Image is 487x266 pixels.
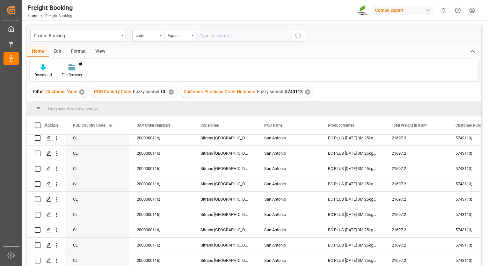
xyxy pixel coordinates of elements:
[384,130,448,145] div: 21697.2
[65,130,129,145] div: CL
[451,3,465,18] button: Help Center
[79,89,84,95] div: ✕
[137,123,171,128] span: SAP Order Numbers
[292,30,305,42] button: search button
[436,3,451,18] button: show 0 new notifications
[132,30,164,42] button: open menu
[373,6,434,15] div: Compo Expert
[320,161,384,176] div: BC PLUS [DATE] 3M 25kg (x42) WW;
[161,89,166,94] span: CL
[193,192,257,207] div: Sitrans [GEOGRAPHIC_DATA], CE_CHILE
[65,192,129,207] div: CL
[200,123,219,128] span: Consignee
[27,238,65,253] div: Press SPACE to select this row.
[129,207,193,222] div: 2000000116;
[34,31,119,39] div: Freight Booking
[257,238,320,253] div: San Antonio
[136,31,157,39] div: code
[129,161,193,176] div: 2000000116;
[91,46,110,57] div: View
[305,89,310,95] div: ✕
[27,130,65,146] div: Press SPACE to select this row.
[65,146,129,161] div: CL
[129,176,193,191] div: 2000000116;
[164,30,196,42] button: open menu
[384,176,448,191] div: 21697.2
[193,130,257,145] div: Sitrans [GEOGRAPHIC_DATA], CE_CHILE
[196,30,292,42] input: Type to search
[328,123,354,128] span: Product Names
[193,222,257,237] div: Sitrans [GEOGRAPHIC_DATA], CE_CHILE
[320,238,384,253] div: BC PLUS [DATE] 3M 25kg (x42) WW;
[320,130,384,145] div: BC PLUS [DATE] 3M 25kg (x42) WW;
[73,123,105,128] span: POD Country Code
[28,14,38,18] a: Home
[129,192,193,207] div: 2000000116;
[129,130,193,145] div: 2000000116;
[285,89,303,94] span: 5743113
[46,89,77,94] span: Customer View
[66,46,91,57] div: Format
[320,146,384,161] div: BC PLUS [DATE] 3M 25kg (x42) WW;
[33,89,46,94] span: Filter :
[28,3,73,12] div: Freight Booking
[384,238,448,253] div: 21697.2
[168,31,189,39] div: Equals
[65,161,129,176] div: CL
[257,192,320,207] div: San Antonio
[34,72,52,78] div: Download
[193,238,257,253] div: Sitrans [GEOGRAPHIC_DATA], CE_CHILE
[320,207,384,222] div: BC PLUS [DATE] 3M 25kg (x42) WW;
[193,161,257,176] div: Sitrans [GEOGRAPHIC_DATA], CE_CHILE
[257,161,320,176] div: San Antonio
[27,146,65,161] div: Press SPACE to select this row.
[133,89,159,94] span: Fuzzy search
[129,222,193,237] div: 2000000116;
[257,207,320,222] div: San Antonio
[384,146,448,161] div: 21697.2
[27,222,65,238] div: Press SPACE to select this row.
[384,222,448,237] div: 21697.2
[257,222,320,237] div: San Antonio
[320,192,384,207] div: BC PLUS [DATE] 3M 25kg (x42) WW;
[373,4,436,16] button: Compo Expert
[358,5,368,16] img: Screenshot%202023-09-29%20at%2010.02.21.png_1712312052.png
[48,107,98,111] span: Drag here to set row groups
[65,207,129,222] div: CL
[65,222,129,237] div: CL
[27,192,65,207] div: Press SPACE to select this row.
[169,89,174,95] div: ✕
[94,89,131,94] span: POD Country Code
[320,176,384,191] div: BC PLUS [DATE] 3M 25kg (x42) WW;
[384,192,448,207] div: 21697.2
[392,123,427,128] span: Total Weight in KGM
[193,146,257,161] div: Sitrans [GEOGRAPHIC_DATA], CE_CHILE
[193,207,257,222] div: Sitrans [GEOGRAPHIC_DATA], CE_CHILE
[384,161,448,176] div: 21697.2
[27,161,65,176] div: Press SPACE to select this row.
[27,207,65,222] div: Press SPACE to select this row.
[193,176,257,191] div: Sitrans [GEOGRAPHIC_DATA], CE_CHILE
[257,146,320,161] div: San Antonio
[320,222,384,237] div: BC PLUS [DATE] 3M 25kg (x42) WW;
[129,146,193,161] div: 2000000116;
[65,238,129,253] div: CL
[384,207,448,222] div: 21697.2
[257,176,320,191] div: San Antonio
[184,89,255,94] span: Customer Purchase Order Numbers
[65,176,129,191] div: CL
[49,46,66,57] div: Edit
[264,123,282,128] span: POD Name
[30,30,126,42] button: open menu
[27,176,65,192] div: Press SPACE to select this row.
[257,130,320,145] div: San Antonio
[27,46,49,57] div: Home
[44,122,58,128] div: Action
[257,89,283,94] span: Fuzzy search
[129,238,193,253] div: 2000000116;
